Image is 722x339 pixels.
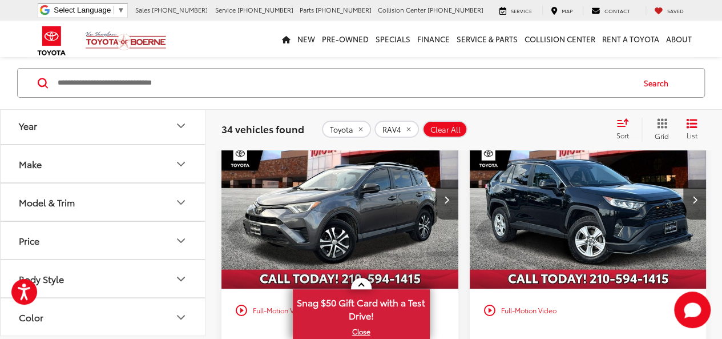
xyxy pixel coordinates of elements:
[683,180,706,220] button: Next image
[1,107,206,144] button: YearYear
[663,21,695,57] a: About
[54,6,124,14] a: Select Language​
[414,21,453,57] a: Finance
[279,21,294,57] a: Home
[135,5,150,14] span: Sales
[655,131,669,141] span: Grid
[54,6,111,14] span: Select Language
[378,5,426,14] span: Collision Center
[174,310,188,324] div: Color
[382,125,401,134] span: RAV4
[221,110,459,289] img: 2017 Toyota RAV4 LE
[491,6,541,15] a: Service
[674,292,711,328] button: Toggle Chat Window
[422,121,467,138] button: Clear All
[646,6,692,15] a: My Saved Vehicles
[453,21,521,57] a: Service & Parts: Opens in a new tab
[174,233,188,247] div: Price
[57,69,633,97] input: Search by Make, Model, or Keyword
[19,273,64,284] div: Body Style
[511,7,532,14] span: Service
[30,22,73,59] img: Toyota
[237,5,293,14] span: [PHONE_NUMBER]
[611,118,642,141] button: Select sort value
[686,131,697,141] span: List
[174,195,188,209] div: Model & Trim
[435,180,458,220] button: Next image
[300,5,314,14] span: Parts
[667,7,684,14] span: Saved
[85,31,167,51] img: Vic Vaughan Toyota of Boerne
[1,222,206,259] button: PricePrice
[215,5,236,14] span: Service
[19,197,75,208] div: Model & Trim
[19,158,42,169] div: Make
[604,7,630,14] span: Contact
[19,312,43,322] div: Color
[221,110,459,289] a: 2017 Toyota RAV4 LE2017 Toyota RAV4 LE2017 Toyota RAV4 LE2017 Toyota RAV4 LE
[1,145,206,182] button: MakeMake
[294,290,429,325] span: Snag $50 Gift Card with a Test Drive!
[152,5,208,14] span: [PHONE_NUMBER]
[330,125,353,134] span: Toyota
[542,6,581,15] a: Map
[318,21,372,57] a: Pre-Owned
[19,120,37,131] div: Year
[19,235,39,246] div: Price
[616,130,629,140] span: Sort
[674,292,711,328] svg: Start Chat
[633,69,685,97] button: Search
[374,121,419,138] button: remove RAV4
[1,298,206,336] button: ColorColor
[562,7,572,14] span: Map
[469,110,708,289] img: 2020 Toyota RAV4 XLE
[221,110,459,289] div: 2017 Toyota RAV4 LE 0
[316,5,372,14] span: [PHONE_NUMBER]
[677,118,706,141] button: List View
[1,260,206,297] button: Body StyleBody Style
[599,21,663,57] a: Rent a Toyota
[469,110,708,289] a: 2020 Toyota RAV4 XLE2020 Toyota RAV4 XLE2020 Toyota RAV4 XLE2020 Toyota RAV4 XLE
[427,5,483,14] span: [PHONE_NUMBER]
[372,21,414,57] a: Specials
[1,184,206,221] button: Model & TrimModel & Trim
[469,110,708,289] div: 2020 Toyota RAV4 XLE 0
[117,6,124,14] span: ▼
[174,157,188,170] div: Make
[174,118,188,132] div: Year
[322,121,371,138] button: remove Toyota
[221,122,304,135] span: 34 vehicles found
[521,21,599,57] a: Collision Center
[430,125,461,134] span: Clear All
[294,21,318,57] a: New
[642,118,677,141] button: Grid View
[174,272,188,285] div: Body Style
[583,6,639,15] a: Contact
